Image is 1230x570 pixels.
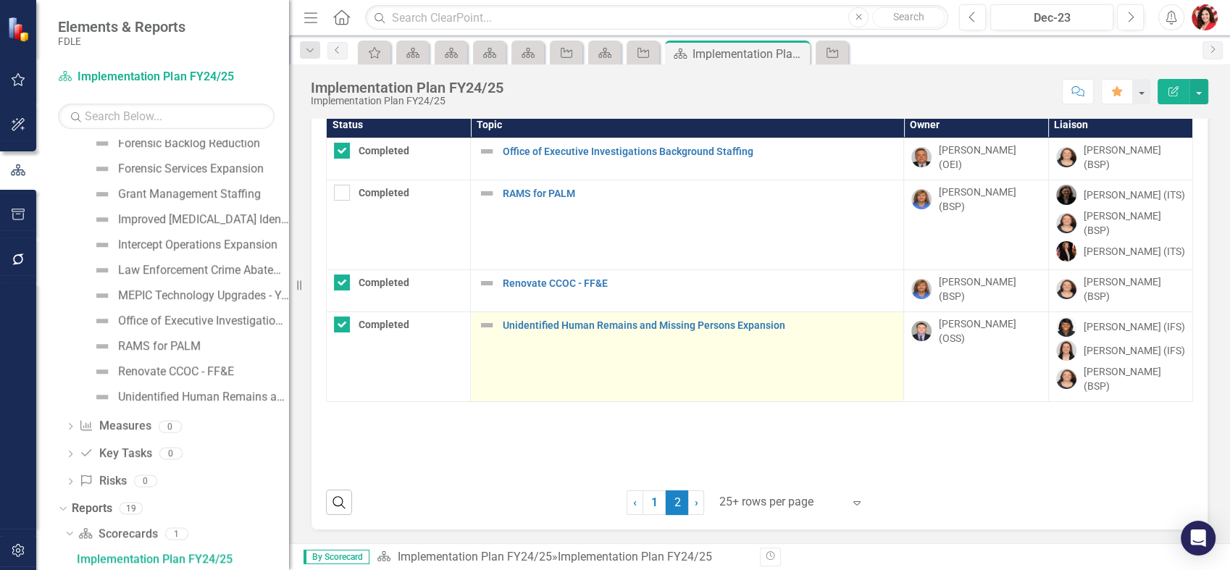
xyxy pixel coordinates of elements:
div: Dec-23 [995,9,1108,27]
div: Forensic Backlog Reduction [118,137,260,150]
a: Implementation Plan FY24/25 [397,550,551,563]
div: Office of Executive Investigations Background Staffing [118,314,289,327]
div: Grant Management Staffing [118,188,261,201]
img: Not Defined [93,363,111,380]
td: Double-Click to Edit [327,180,471,270]
td: Double-Click to Edit Right Click for Context Menu [471,312,904,402]
img: Elizabeth Martin [1056,147,1076,167]
a: Law Enforcement Crime Abatement Technology Enhancements [90,259,289,282]
td: Double-Click to Edit [1048,312,1192,402]
td: Double-Click to Edit Right Click for Context Menu [471,270,904,312]
td: Double-Click to Edit [1048,138,1192,180]
div: 0 [159,448,183,460]
span: By Scorecard [304,550,369,564]
a: Implementation Plan FY24/25 [73,547,289,570]
img: Sharon Wester [911,279,932,299]
div: 0 [159,420,182,432]
div: 0 [134,475,157,487]
input: Search ClearPoint... [365,5,948,30]
td: Double-Click to Edit [904,138,1048,180]
a: Improved [MEDICAL_DATA] Identification and Trend Monitoring [90,208,289,231]
div: Implementation Plan FY24/25 [311,80,503,96]
a: Office of Executive Investigations Background Staffing [90,309,289,332]
a: Unidentified Human Remains and Missing Persons Expansion [90,385,289,408]
div: Improved [MEDICAL_DATA] Identification and Trend Monitoring [118,213,289,226]
div: Unidentified Human Remains and Missing Persons Expansion [118,390,289,403]
td: Double-Click to Edit Right Click for Context Menu [471,138,904,180]
img: Not Defined [93,388,111,406]
td: Double-Click to Edit [904,180,1048,270]
a: Key Tasks [79,445,151,462]
td: Double-Click to Edit [1048,270,1192,312]
div: » [377,549,748,566]
a: 1 [643,490,666,515]
img: Not Defined [93,338,111,355]
div: Implementation Plan FY24/25 [693,45,806,63]
img: Not Defined [93,287,111,304]
img: Not Defined [478,317,495,334]
a: RAMS for PALM [90,335,201,358]
td: Double-Click to Edit [1048,180,1192,270]
img: Not Defined [93,185,111,203]
div: Renovate CCOC - FF&E [118,365,234,378]
td: Double-Click to Edit Right Click for Context Menu [471,180,904,270]
div: [PERSON_NAME] (OEI) [939,143,1040,172]
a: Office of Executive Investigations Background Staffing [503,146,896,157]
div: 1 [165,527,188,540]
span: Search [893,11,924,22]
a: Unidentified Human Remains and Missing Persons Expansion [503,320,896,331]
div: Implementation Plan FY24/25 [311,96,503,106]
img: Not Defined [93,236,111,253]
td: Double-Click to Edit [904,312,1048,402]
img: Scott McInerney [911,147,932,167]
div: Implementation Plan FY24/25 [557,550,711,563]
img: Not Defined [93,135,111,152]
input: Search Below... [58,104,275,129]
a: Renovate CCOC - FF&E [503,278,896,289]
img: Not Defined [93,160,111,177]
div: Implementation Plan FY24/25 [77,553,289,566]
a: Risks [79,473,126,490]
img: Elizabeth Martin [1056,279,1076,299]
img: Erica Wolaver [1056,241,1076,261]
img: ClearPoint Strategy [7,17,33,42]
td: Double-Click to Edit [327,138,471,180]
td: Double-Click to Edit [327,312,471,402]
a: Forensic Services Expansion [90,157,264,180]
div: [PERSON_NAME] (BSP) [1084,274,1185,303]
div: [PERSON_NAME] (BSP) [1084,209,1185,238]
span: › [695,495,698,509]
button: Dec-23 [990,4,1113,30]
div: [PERSON_NAME] (BSP) [939,185,1040,214]
a: Reports [72,500,112,517]
img: Sharon Wester [911,189,932,209]
img: Jeffrey Watson [911,321,932,341]
div: MEPIC Technology Upgrades - Year 2 of 3 [118,289,289,302]
img: Caitlin Dawkins [1192,4,1218,30]
div: Law Enforcement Crime Abatement Technology Enhancements [118,264,289,277]
td: Double-Click to Edit [904,270,1048,312]
div: [PERSON_NAME] (IFS) [1084,319,1185,334]
img: Elizabeth Martin [1056,369,1076,389]
img: Ashley Brown [1056,317,1076,337]
small: FDLE [58,35,185,47]
img: Not Defined [478,185,495,202]
img: Not Defined [93,261,111,279]
div: [PERSON_NAME] (BSP) [1084,364,1185,393]
div: 19 [120,502,143,514]
a: Scorecards [78,526,157,542]
div: [PERSON_NAME] (IFS) [1084,343,1185,358]
a: Intercept Operations Expansion [90,233,277,256]
a: Measures [79,418,151,435]
img: Not Defined [93,312,111,330]
div: Forensic Services Expansion [118,162,264,175]
span: ‹ [633,495,637,509]
div: [PERSON_NAME] (ITS) [1084,244,1185,259]
div: Open Intercom Messenger [1181,521,1216,556]
div: Intercept Operations Expansion [118,238,277,251]
div: [PERSON_NAME] (BSP) [939,274,1040,303]
img: Not Defined [478,274,495,292]
span: 2 [666,490,689,515]
button: Search [872,7,945,28]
